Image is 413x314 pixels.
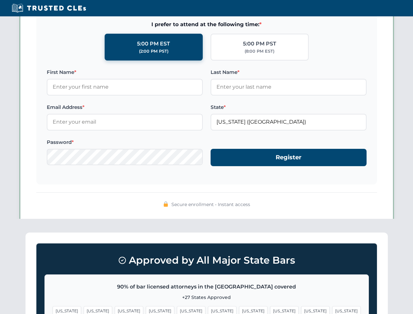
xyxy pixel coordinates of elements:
[53,283,361,291] p: 90% of bar licensed attorneys in the [GEOGRAPHIC_DATA] covered
[211,103,367,111] label: State
[211,149,367,166] button: Register
[47,68,203,76] label: First Name
[47,138,203,146] label: Password
[44,252,369,269] h3: Approved by All Major State Bars
[171,201,250,208] span: Secure enrollment • Instant access
[10,3,88,13] img: Trusted CLEs
[47,103,203,111] label: Email Address
[53,294,361,301] p: +27 States Approved
[47,20,367,29] span: I prefer to attend at the following time:
[211,79,367,95] input: Enter your last name
[47,114,203,130] input: Enter your email
[211,68,367,76] label: Last Name
[139,48,168,55] div: (2:00 PM PST)
[137,40,170,48] div: 5:00 PM EST
[243,40,276,48] div: 5:00 PM PST
[163,201,168,207] img: 🔒
[47,79,203,95] input: Enter your first name
[245,48,274,55] div: (8:00 PM EST)
[211,114,367,130] input: Florida (FL)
